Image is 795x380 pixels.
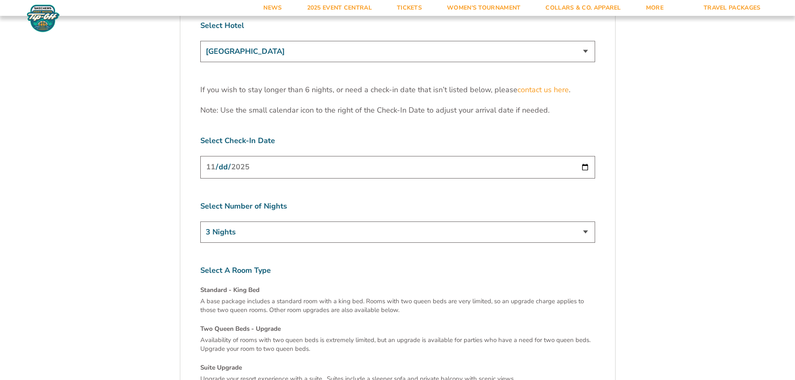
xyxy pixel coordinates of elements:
[200,201,595,211] label: Select Number of Nights
[200,325,595,333] h4: Two Queen Beds - Upgrade
[200,286,595,294] h4: Standard - King Bed
[200,297,595,315] p: A base package includes a standard room with a king bed. Rooms with two queen beds are very limit...
[200,20,595,31] label: Select Hotel
[200,85,595,95] p: If you wish to stay longer than 6 nights, or need a check-in date that isn’t listed below, please .
[25,4,61,33] img: Fort Myers Tip-Off
[517,85,569,95] a: contact us here
[200,336,595,353] p: Availability of rooms with two queen beds is extremely limited, but an upgrade is available for p...
[200,265,595,276] label: Select A Room Type
[200,136,595,146] label: Select Check-In Date
[200,363,595,372] h4: Suite Upgrade
[200,105,595,116] p: Note: Use the small calendar icon to the right of the Check-In Date to adjust your arrival date i...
